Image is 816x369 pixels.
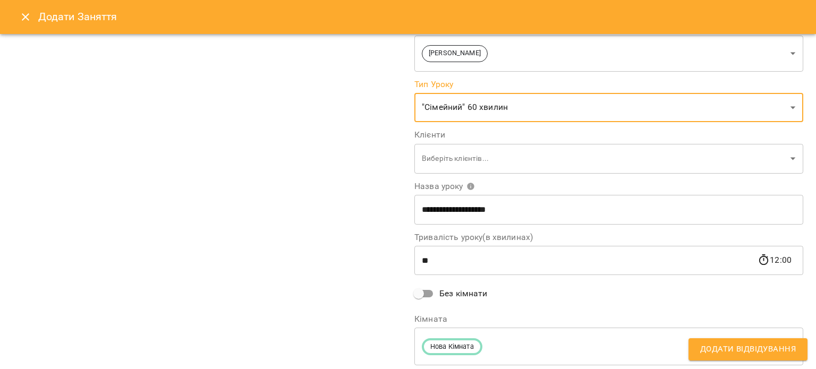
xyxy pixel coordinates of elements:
[414,80,803,89] label: Тип Уроку
[414,182,475,191] span: Назва уроку
[688,338,807,361] button: Додати Відвідування
[414,93,803,123] div: "Сімейний" 60 хвилин
[414,233,803,242] label: Тривалість уроку(в хвилинах)
[422,48,487,58] span: [PERSON_NAME]
[38,8,803,25] h6: Додати Заняття
[414,131,803,139] label: Клієнти
[414,35,803,72] div: [PERSON_NAME]
[414,315,803,323] label: Кімната
[414,328,803,365] div: Нова Кімната
[422,153,786,164] p: Виберіть клієнтів...
[439,287,488,300] span: Без кімнати
[414,143,803,174] div: Виберіть клієнтів...
[13,4,38,30] button: Close
[424,342,480,352] span: Нова Кімната
[700,342,796,356] span: Додати Відвідування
